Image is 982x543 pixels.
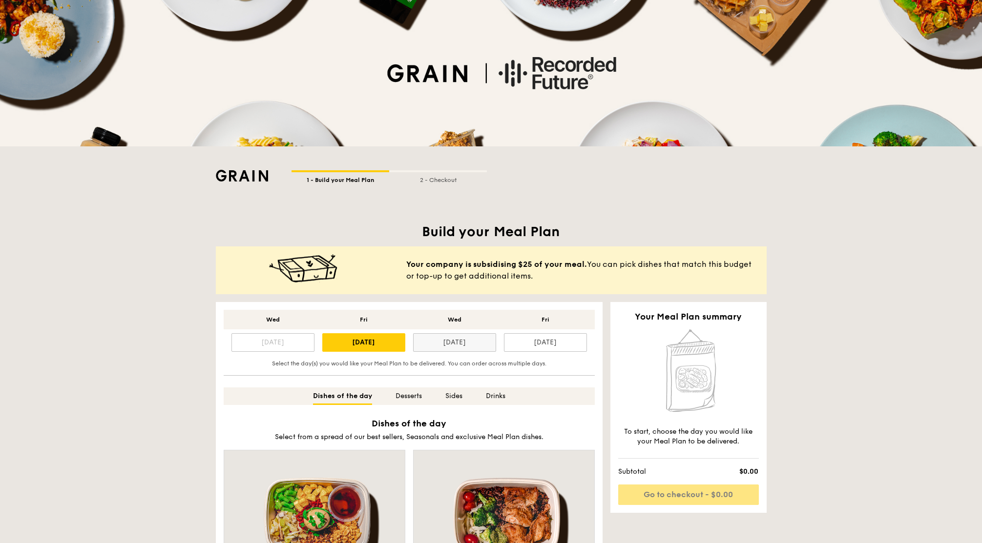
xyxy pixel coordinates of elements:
span: $0.00 [702,467,758,477]
div: Fri [504,316,587,323]
img: Home delivery [660,327,717,415]
a: Go to checkout - $0.00 [618,484,759,505]
div: Drinks [486,387,505,405]
span: Subtotal [618,467,703,477]
img: meal-happy@2x.c9d3c595.png [269,254,337,283]
h1: Build your Meal Plan [216,223,767,241]
div: 1 - Build your Meal Plan [292,172,389,184]
div: Sides [445,387,462,405]
div: Select the day(s) you would like your Meal Plan to be delivered. You can order across multiple days. [228,360,591,367]
h2: Your Meal Plan summary [618,310,759,323]
div: Select from a spread of our best sellers, Seasonals and exclusive Meal Plan dishes. [224,432,595,442]
h2: Dishes of the day [224,417,595,430]
div: Fri [322,316,405,323]
div: To start, choose the day you would like your Meal Plan to be delivered. [618,427,759,446]
div: Wed [231,316,314,323]
div: Wed [413,316,496,323]
b: Your company is subsidising $25 of your meal. [406,260,587,269]
div: 2 - Checkout [389,172,487,184]
div: Desserts [396,387,422,405]
div: Dishes of the day [313,387,372,405]
img: Grain [216,170,269,181]
span: You can pick dishes that match this budget or top-up to get additional items. [406,259,759,282]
